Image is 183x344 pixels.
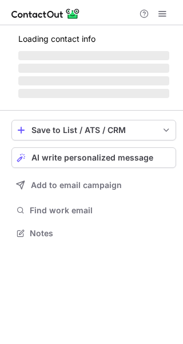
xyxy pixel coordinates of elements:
div: Save to List / ATS / CRM [31,126,156,135]
button: Find work email [11,202,176,218]
button: save-profile-one-click [11,120,176,140]
button: AI write personalized message [11,147,176,168]
span: Add to email campaign [31,181,122,190]
span: Find work email [30,205,172,216]
img: ContactOut v5.3.10 [11,7,80,21]
span: ‌ [18,89,169,98]
span: ‌ [18,51,169,60]
span: ‌ [18,76,169,85]
span: Notes [30,228,172,239]
span: AI write personalized message [31,153,153,162]
button: Add to email campaign [11,175,176,196]
p: Loading contact info [18,34,169,44]
span: ‌ [18,64,169,73]
button: Notes [11,225,176,241]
